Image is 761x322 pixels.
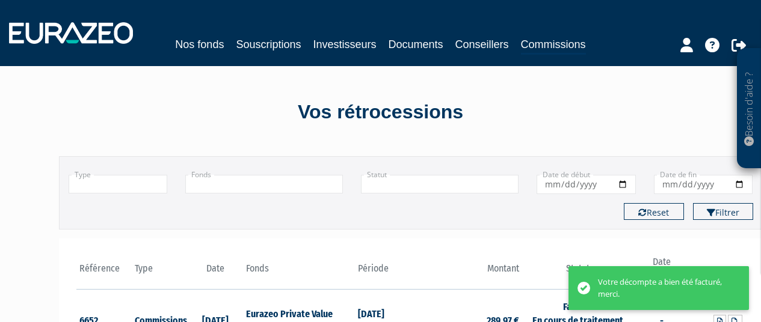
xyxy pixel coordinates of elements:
[38,99,724,126] div: Vos rétrocessions
[9,22,133,44] img: 1732889491-logotype_eurazeo_blanc_rvb.png
[175,36,224,53] a: Nos fonds
[389,36,443,53] a: Documents
[598,276,731,300] div: Votre décompte a bien été facturé, merci.
[243,255,354,290] th: Fonds
[633,255,689,290] th: Date paiement
[693,203,753,220] button: Filtrer
[313,36,376,53] a: Investisseurs
[236,36,301,53] a: Souscriptions
[76,255,132,290] th: Référence
[455,36,509,53] a: Conseillers
[624,203,684,220] button: Reset
[742,55,756,163] p: Besoin d'aide ?
[355,255,411,290] th: Période
[188,255,244,290] th: Date
[411,255,522,290] th: Montant
[522,255,633,290] th: Statut
[132,255,188,290] th: Type
[521,36,586,55] a: Commissions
